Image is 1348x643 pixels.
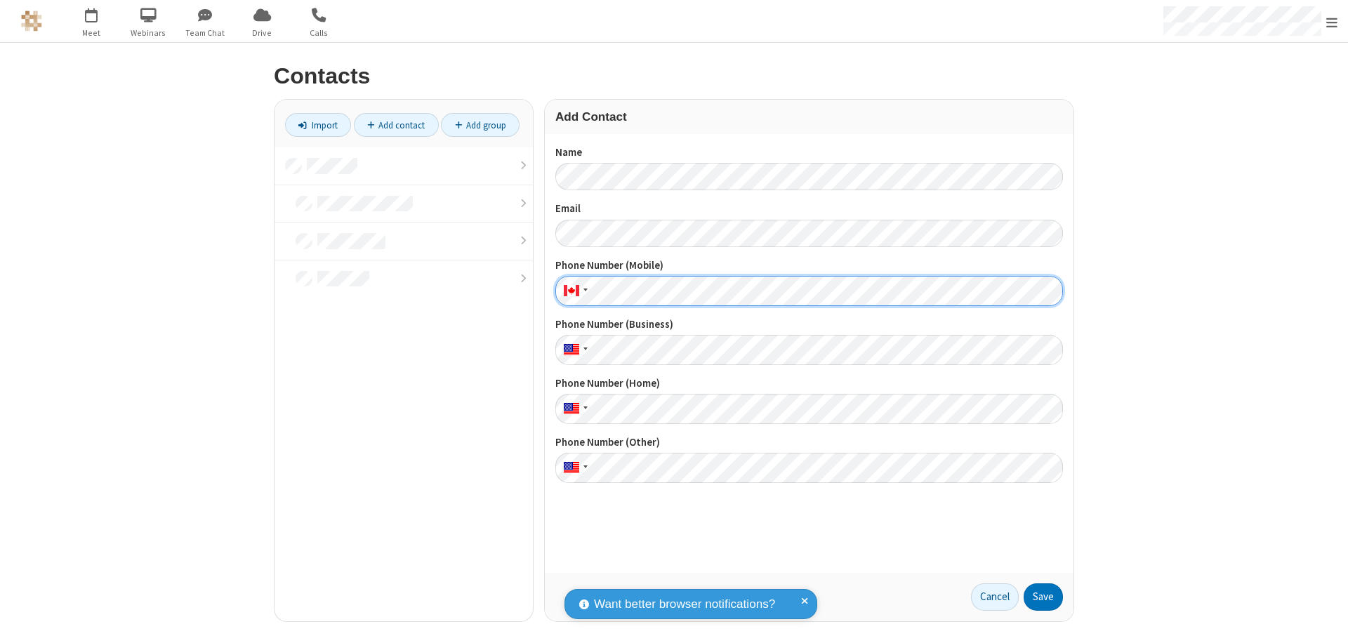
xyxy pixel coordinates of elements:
a: Import [285,113,351,137]
button: Save [1024,583,1063,611]
label: Phone Number (Business) [555,317,1063,333]
span: Want better browser notifications? [594,595,775,614]
div: United States: + 1 [555,335,592,365]
span: Webinars [122,27,175,39]
img: QA Selenium DO NOT DELETE OR CHANGE [21,11,42,32]
a: Add contact [354,113,439,137]
span: Drive [236,27,289,39]
label: Name [555,145,1063,161]
span: Team Chat [179,27,232,39]
div: Canada: + 1 [555,276,592,306]
label: Phone Number (Mobile) [555,258,1063,274]
div: United States: + 1 [555,453,592,483]
a: Cancel [971,583,1019,611]
label: Phone Number (Other) [555,435,1063,451]
span: Calls [293,27,345,39]
label: Email [555,201,1063,217]
h2: Contacts [274,64,1074,88]
h3: Add Contact [555,110,1063,124]
a: Add group [441,113,520,137]
div: United States: + 1 [555,394,592,424]
label: Phone Number (Home) [555,376,1063,392]
span: Meet [65,27,118,39]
